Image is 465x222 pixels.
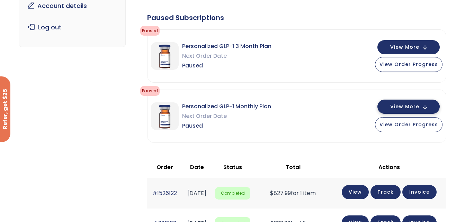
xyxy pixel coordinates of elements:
[152,189,177,197] a: #1526122
[182,111,271,121] span: Next Order Date
[378,163,400,171] span: Actions
[140,86,160,96] span: Paused
[151,42,179,70] img: Personalized GLP-1 3 Month Plan
[187,189,206,197] time: [DATE]
[182,102,271,111] span: Personalized GLP-1 Monthly Plan
[147,13,446,22] div: Paused Subscriptions
[182,61,271,71] span: Paused
[286,163,301,171] span: Total
[254,178,332,208] td: for 1 item
[390,45,419,49] span: View More
[270,189,291,197] span: 827.99
[24,20,120,35] a: Log out
[379,61,438,68] span: View Order Progress
[342,185,369,199] a: View
[182,41,271,51] span: Personalized GLP-1 3 Month Plan
[402,185,437,199] a: Invoice
[270,189,274,197] span: $
[377,100,440,114] button: View More
[223,163,242,171] span: Status
[377,40,440,54] button: View More
[151,102,179,130] img: Personalized GLP-1 Monthly Plan
[190,163,204,171] span: Date
[375,117,442,132] button: View Order Progress
[375,57,442,72] button: View Order Progress
[370,185,401,199] a: Track
[140,26,160,36] span: Paused
[157,163,173,171] span: Order
[379,121,438,128] span: View Order Progress
[182,121,271,131] span: Paused
[390,104,419,109] span: View More
[182,51,271,61] span: Next Order Date
[215,187,250,200] span: Completed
